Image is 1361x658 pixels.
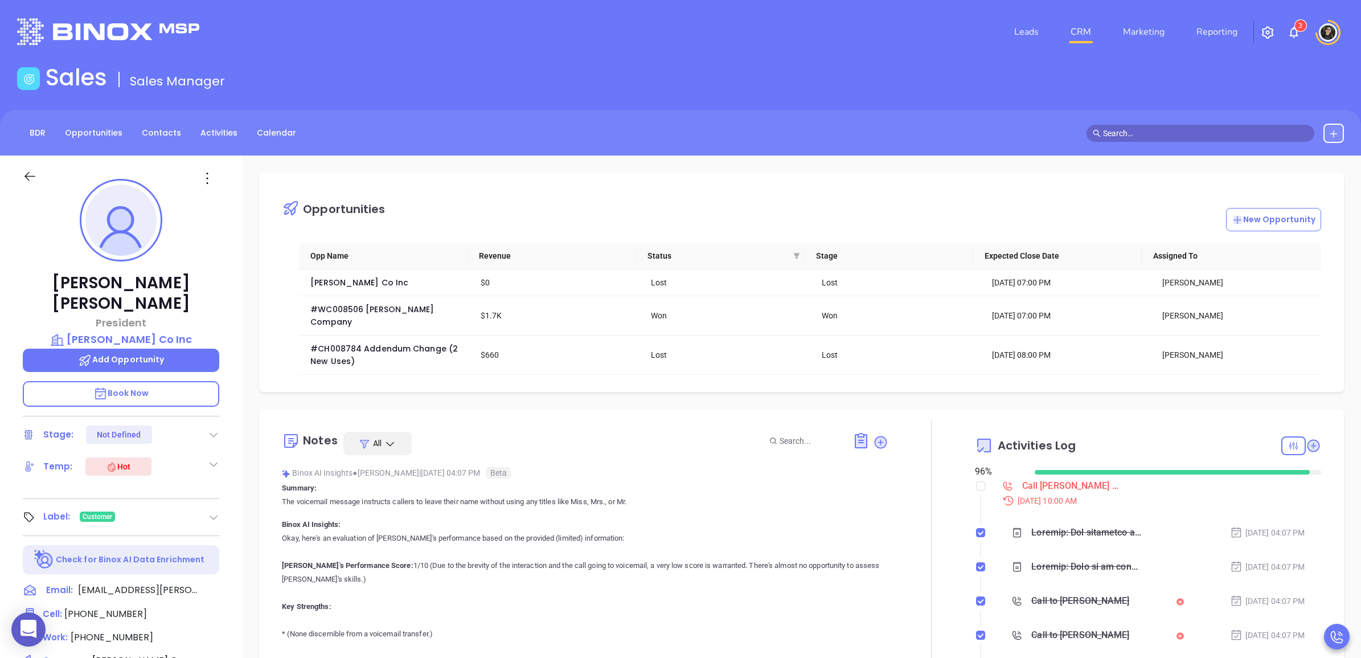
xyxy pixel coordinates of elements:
div: Call to [PERSON_NAME] [1031,592,1129,610]
a: #CH008784 Addendum Change (2 New Uses) [310,343,460,367]
a: Marketing [1118,21,1169,43]
th: Opp Name [299,243,468,269]
a: [PERSON_NAME] Co Inc [23,332,219,348]
div: [PERSON_NAME] [1162,349,1317,361]
span: filter [791,247,802,264]
img: iconSetting [1261,26,1274,39]
span: [PHONE_NUMBER] [71,631,153,644]
span: All [373,438,382,449]
b: Key Strengths: [282,602,331,611]
a: #WC008506 [PERSON_NAME] Company [310,304,436,328]
div: Lost [651,276,805,289]
div: Lost [651,349,805,361]
span: Activities Log [998,440,1076,451]
div: Not Defined [97,426,141,444]
div: 96 % [975,465,1021,479]
a: Contacts [135,124,188,142]
p: [PERSON_NAME] [PERSON_NAME] [23,273,219,314]
a: [PERSON_NAME] Co Inc [310,277,408,288]
span: [EMAIL_ADDRESS][PERSON_NAME][DOMAIN_NAME] [78,583,198,597]
a: Leads [1010,21,1043,43]
img: iconNotification [1287,26,1301,39]
span: [PHONE_NUMBER] [64,607,147,620]
span: Sales Manager [130,72,225,90]
p: Check for Binox AI Data Enrichment [56,554,204,566]
b: Binox AI Insights: [282,520,341,529]
img: profile-user [85,185,157,256]
span: Book Now [93,387,149,399]
div: Call to [PERSON_NAME] [1031,627,1129,644]
div: Notes [303,435,338,446]
input: Search... [780,435,840,447]
th: Revenue [468,243,636,269]
a: BDR [23,124,52,142]
sup: 3 [1295,20,1306,31]
p: The voicemail message instructs callers to leave their name without using any titles like Miss, M... [282,495,888,509]
img: user [1319,23,1337,42]
span: Beta [486,467,511,479]
th: Expected Close Date [973,243,1142,269]
div: Lost [822,349,976,361]
div: [DATE] 04:07 PM [1230,595,1305,607]
div: Temp: [43,458,73,475]
div: [PERSON_NAME] [1162,276,1317,289]
a: Calendar [250,124,303,142]
span: 3 [1298,22,1302,30]
p: New Opportunity [1232,214,1316,226]
div: Lost [822,276,976,289]
div: [DATE] 07:00 PM [992,309,1146,322]
div: [DATE] 04:07 PM [1230,526,1305,539]
div: Won [822,309,976,322]
span: ● [352,468,358,477]
div: Opportunities [303,203,385,215]
a: CRM [1066,21,1096,43]
div: Hot [106,460,130,473]
div: $660 [481,349,635,361]
div: Loremip: Dolo si am consectet adipi elitse doeiusm tem Inci Utlaboree Dolorem, Aliquaeni Adminim.... [1031,558,1142,575]
img: Ai-Enrich-DaqCidB-.svg [34,550,54,570]
div: [PERSON_NAME] [1162,309,1317,322]
a: Activities [194,124,244,142]
div: Won [651,309,805,322]
span: Customer [83,510,113,523]
div: [DATE] 07:00 PM [992,276,1146,289]
span: Add Opportunity [78,354,165,365]
img: logo [17,18,199,45]
div: Binox AI Insights [PERSON_NAME] | [DATE] 04:07 PM [282,464,888,481]
div: [DATE] 08:00 PM [992,349,1146,361]
span: Status [647,250,789,262]
div: $1.7K [481,309,635,322]
div: Label: [43,508,71,525]
a: Opportunities [58,124,129,142]
span: Cell : [43,608,62,620]
div: Stage: [43,426,74,443]
span: filter [793,252,800,259]
div: Call [PERSON_NAME] for TBR - [PERSON_NAME] [1022,477,1119,494]
div: [DATE] 04:07 PM [1230,561,1305,573]
th: Stage [805,243,973,269]
input: Search… [1103,127,1308,140]
th: Assigned To [1142,243,1310,269]
b: Summary: [282,484,317,492]
div: [DATE] 10:00 AM [995,494,1321,507]
div: $0 [481,276,635,289]
span: Work: [43,631,68,643]
b: [PERSON_NAME]'s Performance Score: [282,561,413,570]
span: Email: [46,583,73,598]
span: search [1093,129,1101,137]
div: [DATE] 04:07 PM [1230,629,1305,641]
div: Loremip: Dol sitametco adipisc elitseddo eiusmod te incid utlab etdo magnaal enima min veniam qui... [1031,524,1142,541]
h1: Sales [46,64,107,91]
p: President [23,315,219,330]
img: svg%3e [282,469,290,478]
a: Reporting [1192,21,1242,43]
